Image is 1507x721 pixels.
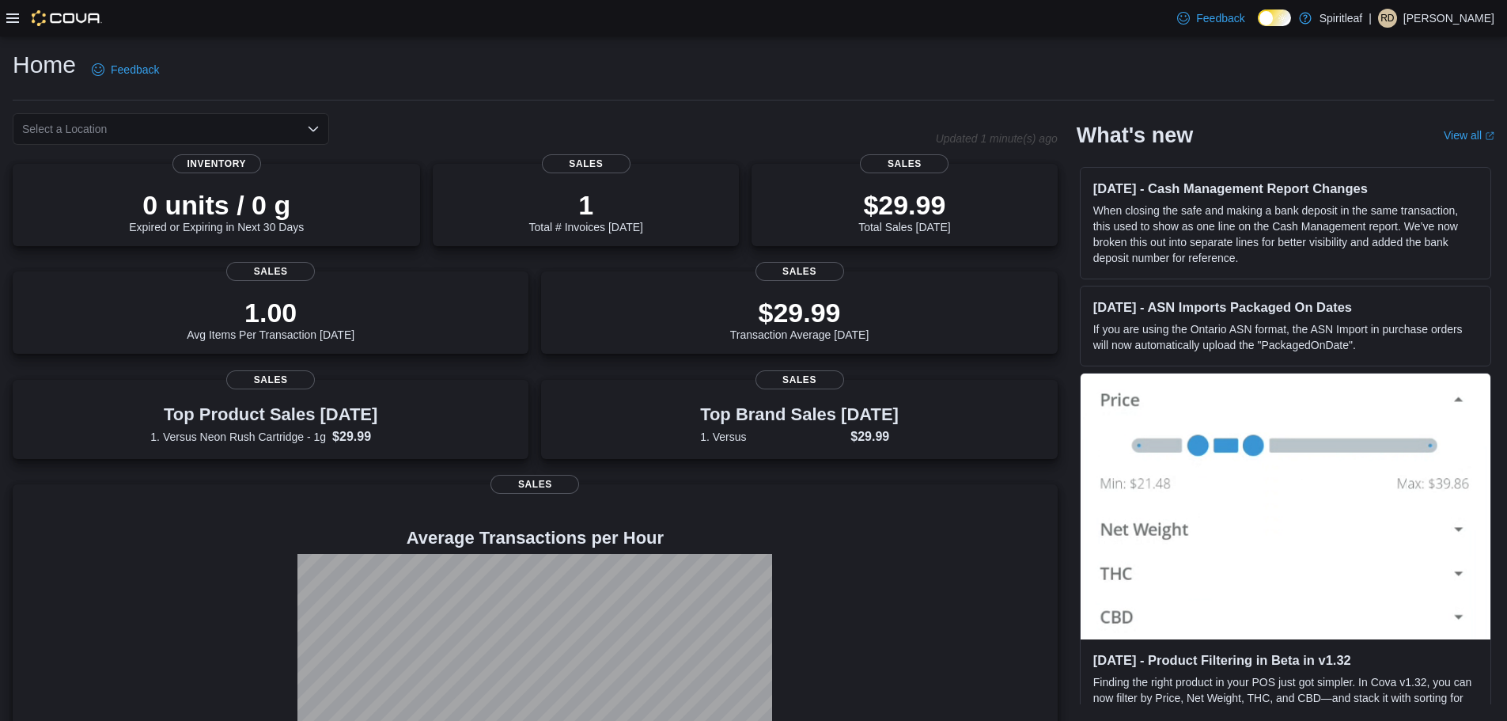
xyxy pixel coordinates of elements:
div: Total Sales [DATE] [858,189,950,233]
svg: External link [1485,131,1494,141]
p: 1.00 [187,297,354,328]
span: Sales [226,370,315,389]
div: Avg Items Per Transaction [DATE] [187,297,354,341]
p: | [1369,9,1372,28]
p: Spiritleaf [1320,9,1362,28]
h3: Top Product Sales [DATE] [150,405,391,424]
h3: [DATE] - ASN Imports Packaged On Dates [1093,299,1478,315]
span: Feedback [1196,10,1244,26]
span: Sales [542,154,630,173]
span: Feedback [111,62,159,78]
span: Sales [490,475,579,494]
input: Dark Mode [1258,9,1291,26]
p: [PERSON_NAME] [1403,9,1494,28]
span: Sales [226,262,315,281]
p: $29.99 [730,297,869,328]
div: Ravi D [1378,9,1397,28]
h3: Top Brand Sales [DATE] [700,405,899,424]
p: $29.99 [858,189,950,221]
div: Transaction Average [DATE] [730,297,869,341]
dt: 1. Versus [700,429,844,445]
span: Sales [860,154,949,173]
span: RD [1380,9,1394,28]
p: Updated 1 minute(s) ago [936,132,1058,145]
h1: Home [13,49,76,81]
span: Dark Mode [1258,26,1259,27]
h3: [DATE] - Cash Management Report Changes [1093,180,1478,196]
p: When closing the safe and making a bank deposit in the same transaction, this used to show as one... [1093,203,1478,266]
dt: 1. Versus Neon Rush Cartridge - 1g [150,429,326,445]
img: Cova [32,10,102,26]
dd: $29.99 [850,427,899,446]
h4: Average Transactions per Hour [25,529,1045,548]
a: Feedback [1171,2,1251,34]
div: Expired or Expiring in Next 30 Days [129,189,304,233]
h2: What's new [1077,123,1193,148]
button: Open list of options [307,123,320,135]
p: If you are using the Ontario ASN format, the ASN Import in purchase orders will now automatically... [1093,321,1478,353]
span: Sales [755,370,844,389]
a: View allExternal link [1444,129,1494,142]
p: 0 units / 0 g [129,189,304,221]
div: Total # Invoices [DATE] [529,189,643,233]
p: 1 [529,189,643,221]
h3: [DATE] - Product Filtering in Beta in v1.32 [1093,652,1478,668]
a: Feedback [85,54,165,85]
span: Inventory [172,154,261,173]
dd: $29.99 [332,427,391,446]
span: Sales [755,262,844,281]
